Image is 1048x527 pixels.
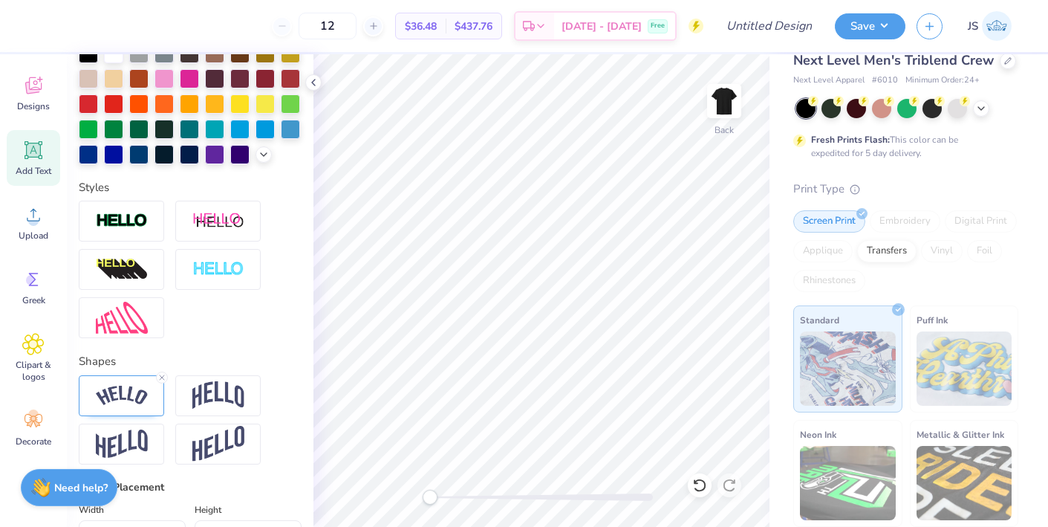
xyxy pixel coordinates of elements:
[835,13,905,39] button: Save
[79,353,116,370] label: Shapes
[562,19,642,34] span: [DATE] - [DATE]
[96,213,148,230] img: Stroke
[811,134,890,146] strong: Fresh Prints Flash:
[96,430,148,459] img: Flag
[917,427,1004,442] span: Metallic & Glitter Ink
[917,312,948,328] span: Puff Ink
[715,123,734,137] div: Back
[16,436,51,447] span: Decorate
[793,210,865,233] div: Screen Print
[17,100,50,112] span: Designs
[651,21,665,31] span: Free
[800,332,896,406] img: Standard
[917,446,1012,520] img: Metallic & Glitter Ink
[872,74,898,87] span: # 6010
[96,258,148,282] img: 3D Illusion
[870,210,940,233] div: Embroidery
[811,133,994,160] div: This color can be expedited for 5 day delivery.
[982,11,1012,41] img: Jazmin Sinchi
[192,212,244,230] img: Shadow
[793,270,865,292] div: Rhinestones
[715,11,824,41] input: Untitled Design
[800,312,839,328] span: Standard
[921,240,963,262] div: Vinyl
[16,165,51,177] span: Add Text
[22,294,45,306] span: Greek
[19,230,48,242] span: Upload
[192,426,244,462] img: Rise
[917,332,1012,406] img: Puff Ink
[423,490,437,505] div: Accessibility label
[79,179,109,196] label: Styles
[192,381,244,410] img: Arch
[905,74,980,87] span: Minimum Order: 24 +
[793,74,865,87] span: Next Level Apparel
[793,51,994,69] span: Next Level Men's Triblend Crew
[195,501,221,519] label: Height
[945,210,1017,233] div: Digital Print
[967,240,1002,262] div: Foil
[79,501,104,519] label: Width
[968,18,978,35] span: JS
[9,359,58,383] span: Clipart & logos
[79,479,302,495] div: Size & Placement
[405,19,437,34] span: $36.48
[96,302,148,334] img: Free Distort
[793,181,1018,198] div: Print Type
[54,481,108,495] strong: Need help?
[793,240,853,262] div: Applique
[709,86,739,116] img: Back
[192,261,244,278] img: Negative Space
[961,11,1018,41] a: JS
[455,19,492,34] span: $437.76
[800,446,896,520] img: Neon Ink
[96,386,148,406] img: Arc
[800,427,836,442] span: Neon Ink
[299,13,357,39] input: – –
[857,240,917,262] div: Transfers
